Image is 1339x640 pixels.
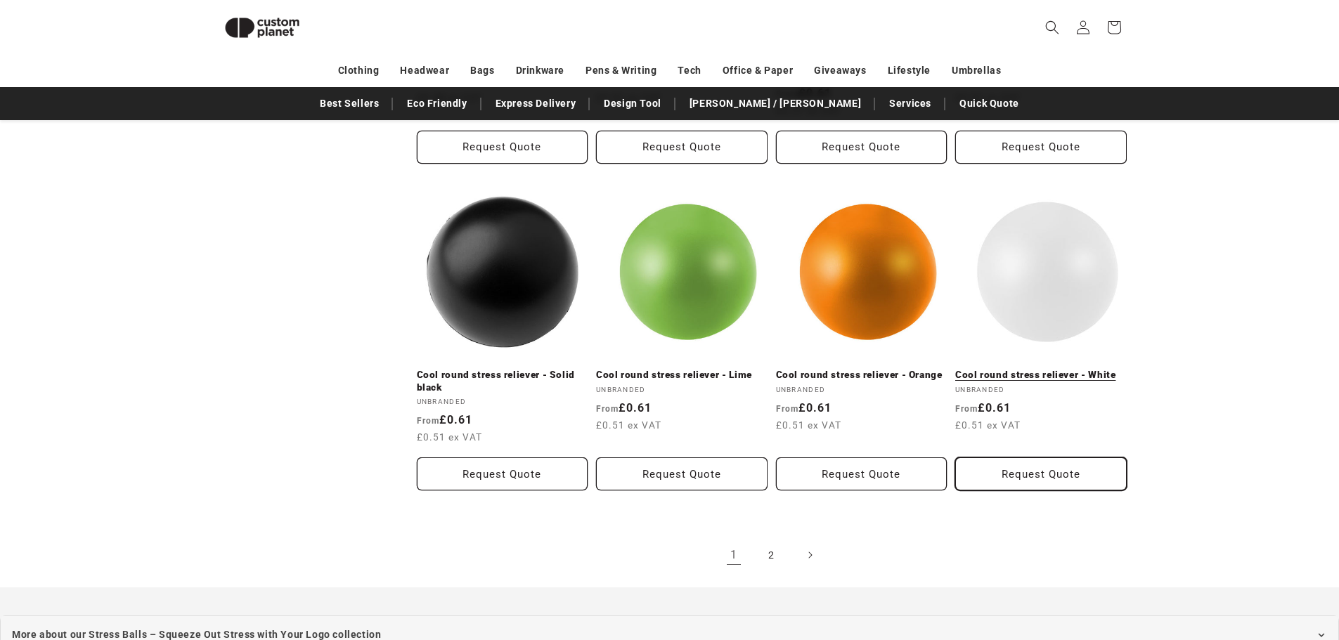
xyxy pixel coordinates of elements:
[756,540,787,570] a: Page 2
[882,91,938,116] a: Services
[776,457,947,490] button: Request Quote
[955,457,1127,490] button: Request Quote
[417,131,588,164] button: Request Quote
[776,369,947,381] a: Cool round stress reliever - Orange
[794,540,825,570] a: Next page
[338,58,380,83] a: Clothing
[814,58,866,83] a: Giveaways
[597,91,668,116] a: Design Tool
[1037,12,1068,43] summary: Search
[718,540,749,570] a: Page 1
[313,91,386,116] a: Best Sellers
[417,457,588,490] button: Request Quote
[516,58,564,83] a: Drinkware
[955,131,1127,164] button: Request Quote
[586,58,656,83] a: Pens & Writing
[596,131,768,164] button: Request Quote
[952,91,1026,116] a: Quick Quote
[952,58,1001,83] a: Umbrellas
[417,540,1127,570] nav: Pagination
[213,6,311,50] img: Custom Planet
[596,457,768,490] button: Request Quote
[1104,488,1339,640] iframe: Chat Widget
[400,58,449,83] a: Headwear
[400,91,474,116] a: Eco Friendly
[470,58,494,83] a: Bags
[596,369,768,381] a: Cool round stress reliever - Lime
[678,58,701,83] a: Tech
[683,91,868,116] a: [PERSON_NAME] / [PERSON_NAME]
[888,58,931,83] a: Lifestyle
[723,58,793,83] a: Office & Paper
[776,131,947,164] button: Request Quote
[955,369,1127,381] a: Cool round stress reliever - White
[417,369,588,393] a: Cool round stress reliever - Solid black
[489,91,583,116] a: Express Delivery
